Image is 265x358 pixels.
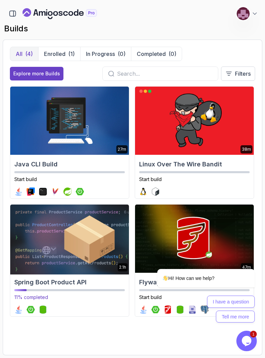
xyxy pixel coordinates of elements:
img: java logo [14,188,23,196]
img: linux logo [139,188,147,196]
p: Filters [235,70,251,78]
span: 11% completed [14,294,48,300]
span: Start build [139,176,162,182]
span: Start build [14,176,37,182]
h2: Java CLI Build [14,160,125,169]
div: (0) [118,50,126,58]
img: spring-boot logo [76,188,84,196]
input: Search... [117,70,212,78]
img: spring logo [63,188,72,196]
p: 38m [242,147,251,152]
p: All [16,50,23,58]
img: Flyway and Spring Boot card [135,205,254,273]
a: Linux Over The Wire Bandit card38mLinux Over The Wire BanditStart buildlinux logobash logo [135,86,254,199]
button: Filters [221,66,255,81]
div: (4) [25,50,33,58]
img: Java CLI Build card [10,87,129,155]
img: terminal logo [39,188,47,196]
div: Explore more Builds [13,70,60,77]
div: (1) [68,50,75,58]
a: Flyway and Spring Boot card47mFlyway and Spring BootStart buildjava logospring-boot logoflyway lo... [135,204,254,317]
img: bash logo [151,188,160,196]
img: Spring Boot Product API card [7,203,132,274]
p: 27m [118,147,126,152]
p: In Progress [86,50,115,58]
button: Completed(0) [131,47,182,61]
h2: builds [4,23,261,34]
h2: Spring Boot Product API [14,278,125,287]
div: (0) [168,50,176,58]
img: Linux Over The Wire Bandit card [135,87,254,155]
h2: Linux Over The Wire Bandit [139,160,250,169]
button: Explore more Builds [10,67,63,80]
img: user profile image [237,7,250,20]
img: java logo [14,305,23,314]
a: Spring Boot Product API card2.1hSpring Boot Product API11% completedjava logospring-boot logospri... [10,204,129,317]
button: Enrolled(1) [38,47,80,61]
a: Java CLI Build card27mJava CLI BuildStart buildjava logointellij logoterminal logomaven logosprin... [10,86,129,199]
p: Enrolled [44,50,65,58]
iframe: chat widget [236,331,258,351]
button: user profile image [236,7,258,20]
img: spring-boot logo [27,305,35,314]
img: intellij logo [27,188,35,196]
p: Completed [137,50,166,58]
button: All(4) [10,47,38,61]
p: 2.1h [119,265,126,270]
a: Landing page [23,8,113,19]
iframe: chat widget [135,207,258,327]
img: maven logo [51,188,59,196]
img: spring-data-jpa logo [39,305,47,314]
button: In Progress(0) [80,47,131,61]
